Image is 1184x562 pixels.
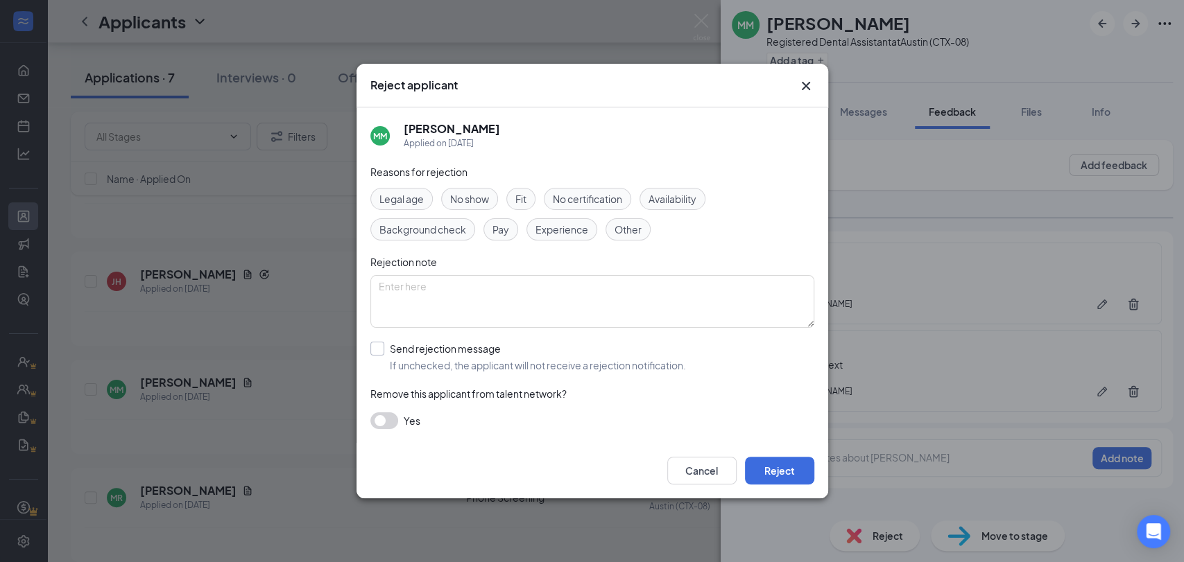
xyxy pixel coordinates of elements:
span: Remove this applicant from talent network? [370,387,567,400]
span: Experience [535,222,588,237]
div: Open Intercom Messenger [1137,515,1170,548]
span: Fit [515,191,526,207]
span: No show [450,191,489,207]
span: No certification [553,191,622,207]
button: Reject [745,457,814,484]
span: Yes [404,412,420,429]
h5: [PERSON_NAME] [404,121,500,137]
h3: Reject applicant [370,78,458,93]
div: MM [373,130,387,142]
span: Reasons for rejection [370,166,467,178]
span: Availability [649,191,696,207]
div: Applied on [DATE] [404,137,500,150]
span: Background check [379,222,466,237]
span: Rejection note [370,256,437,268]
svg: Cross [798,78,814,94]
button: Close [798,78,814,94]
span: Pay [492,222,509,237]
span: Other [615,222,642,237]
button: Cancel [667,457,737,484]
span: Legal age [379,191,424,207]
